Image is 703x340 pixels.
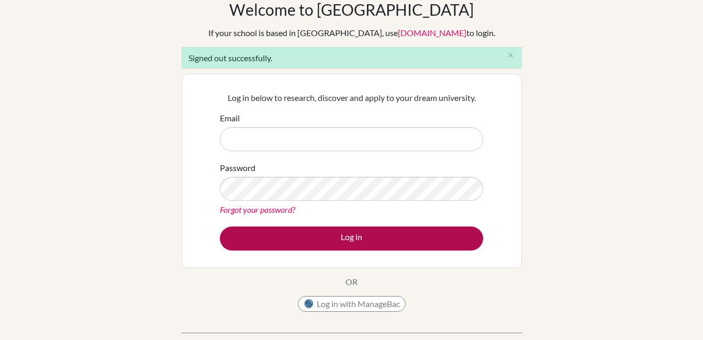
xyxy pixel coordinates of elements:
[182,47,522,69] div: Signed out successfully.
[220,226,483,251] button: Log in
[298,296,406,312] button: Log in with ManageBac
[220,112,240,124] label: Email
[208,27,495,39] div: If your school is based in [GEOGRAPHIC_DATA], use to login.
[220,92,483,104] p: Log in below to research, discover and apply to your dream university.
[507,51,515,59] i: close
[500,48,521,63] button: Close
[220,162,255,174] label: Password
[398,28,466,38] a: [DOMAIN_NAME]
[345,276,358,288] p: OR
[220,205,295,214] a: Forgot your password?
